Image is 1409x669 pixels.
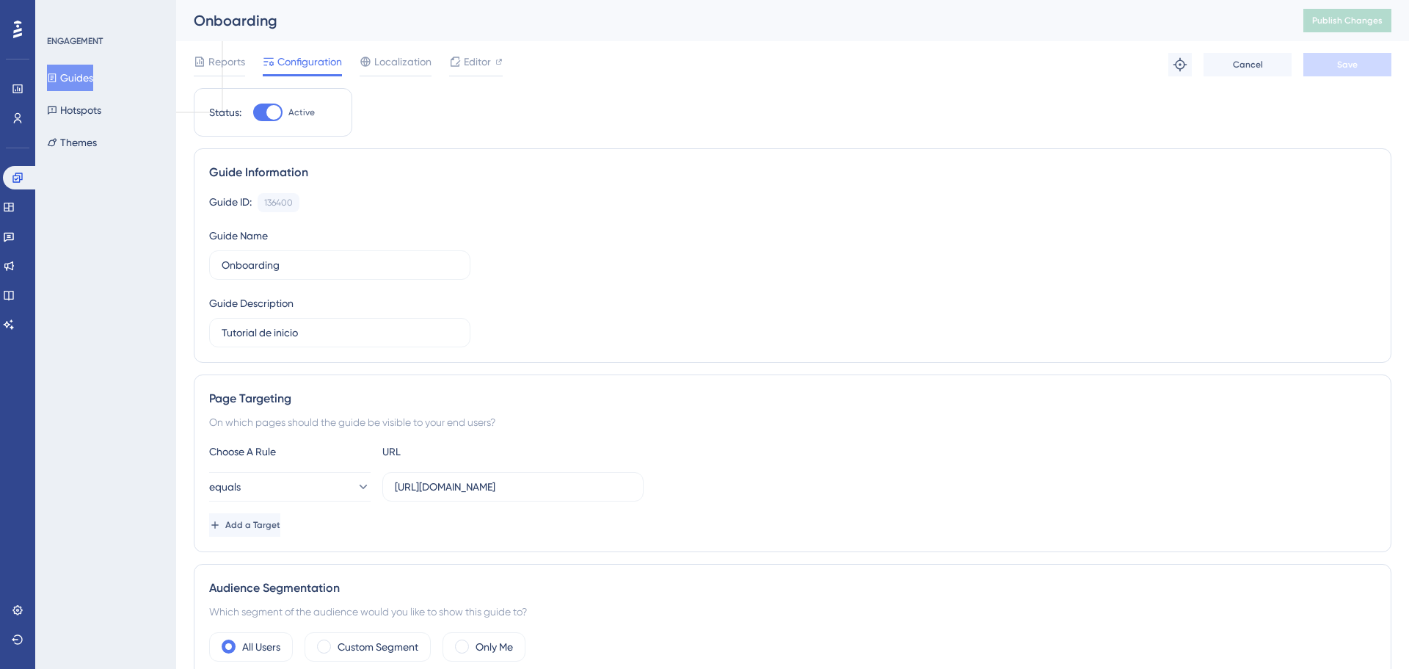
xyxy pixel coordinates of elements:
[209,478,241,496] span: equals
[1303,53,1391,76] button: Save
[1312,15,1383,26] span: Publish Changes
[209,294,294,312] div: Guide Description
[1337,59,1358,70] span: Save
[222,325,458,341] input: Type your Guide’s Description here
[47,129,97,156] button: Themes
[225,519,280,531] span: Add a Target
[1303,9,1391,32] button: Publish Changes
[1233,59,1263,70] span: Cancel
[382,443,544,460] div: URL
[209,227,268,245] div: Guide Name
[209,193,252,212] div: Guide ID:
[288,106,315,118] span: Active
[47,65,93,91] button: Guides
[209,513,280,537] button: Add a Target
[264,197,293,209] div: 136400
[209,104,241,121] div: Status:
[209,164,1376,181] div: Guide Information
[194,10,1267,31] div: Onboarding
[374,53,432,70] span: Localization
[47,35,103,47] div: ENGAGEMENT
[209,603,1376,621] div: Which segment of the audience would you like to show this guide to?
[476,638,513,656] label: Only Me
[222,257,458,273] input: Type your Guide’s Name here
[338,638,418,656] label: Custom Segment
[209,443,371,460] div: Choose A Rule
[209,413,1376,431] div: On which pages should the guide be visible to your end users?
[277,53,342,70] span: Configuration
[395,479,631,495] input: yourwebsite.com/path
[1204,53,1292,76] button: Cancel
[464,53,491,70] span: Editor
[208,53,245,70] span: Reports
[209,472,371,502] button: equals
[242,638,280,656] label: All Users
[209,579,1376,597] div: Audience Segmentation
[209,390,1376,408] div: Page Targeting
[47,97,101,123] button: Hotspots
